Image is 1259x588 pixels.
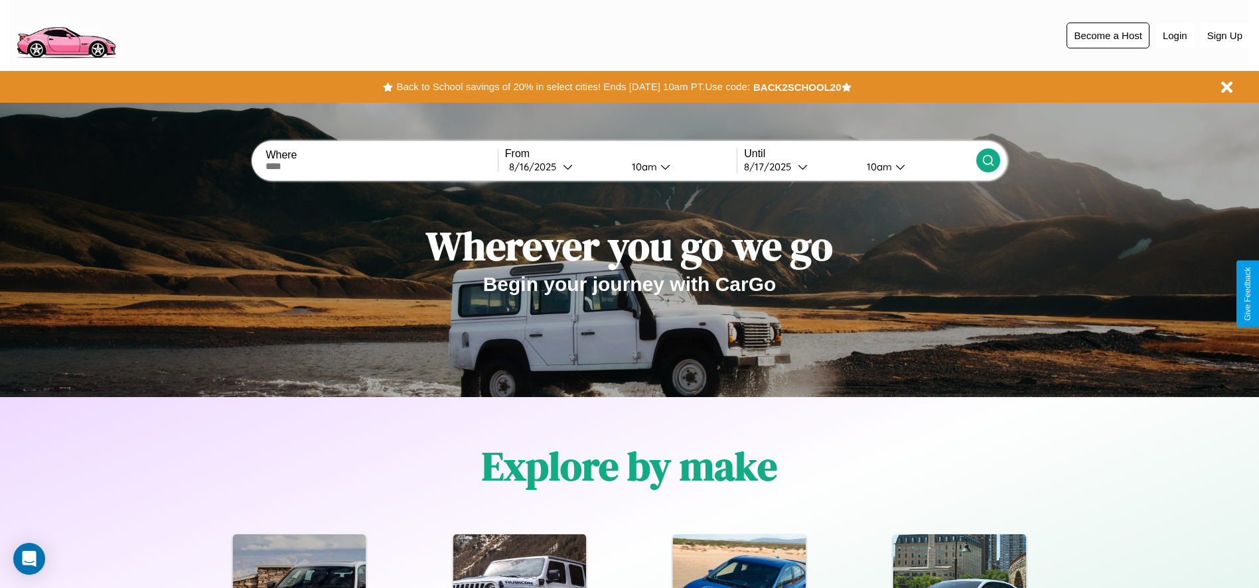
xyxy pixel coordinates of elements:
[482,439,777,493] h1: Explore by make
[393,78,753,96] button: Back to School savings of 20% in select cities! Ends [DATE] 10am PT.Use code:
[505,160,621,174] button: 8/16/2025
[1067,23,1149,48] button: Become a Host
[856,160,976,174] button: 10am
[753,82,842,93] b: BACK2SCHOOL20
[1201,23,1249,48] button: Sign Up
[1156,23,1194,48] button: Login
[10,7,121,62] img: logo
[860,160,895,173] div: 10am
[744,160,798,173] div: 8 / 17 / 2025
[505,148,737,160] label: From
[1243,267,1252,321] div: Give Feedback
[265,149,497,161] label: Where
[509,160,563,173] div: 8 / 16 / 2025
[621,160,737,174] button: 10am
[744,148,976,160] label: Until
[625,160,660,173] div: 10am
[13,543,45,575] div: Open Intercom Messenger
